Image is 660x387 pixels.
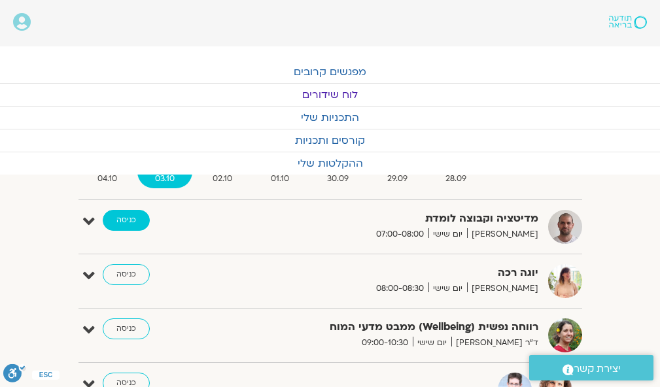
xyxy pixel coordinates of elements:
span: 09:00-10:30 [357,336,413,350]
a: כניסה [103,210,150,231]
span: [PERSON_NAME] [467,227,538,241]
span: 03.10 [137,172,192,186]
span: 28.09 [428,172,484,186]
span: יום שישי [413,336,451,350]
span: 08:00-08:30 [372,282,428,295]
span: יום שישי [428,227,467,241]
span: 30.09 [309,172,366,186]
span: 02.10 [195,172,250,186]
span: ד"ר [PERSON_NAME] [451,336,538,350]
a: כניסה [103,264,150,285]
span: יום שישי [428,282,467,295]
a: יצירת קשר [529,355,653,380]
span: יצירת קשר [574,360,621,378]
a: כניסה [103,318,150,339]
span: 07:00-08:00 [372,227,428,241]
span: 04.10 [80,172,135,186]
span: 29.09 [369,172,425,186]
strong: רווחה נפשית (Wellbeing) ממבט מדעי המוח [257,318,538,336]
span: 01.10 [253,172,307,186]
strong: יוגה רכה [257,264,538,282]
span: [PERSON_NAME] [467,282,538,295]
strong: מדיטציה וקבוצה לומדת [257,210,538,227]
